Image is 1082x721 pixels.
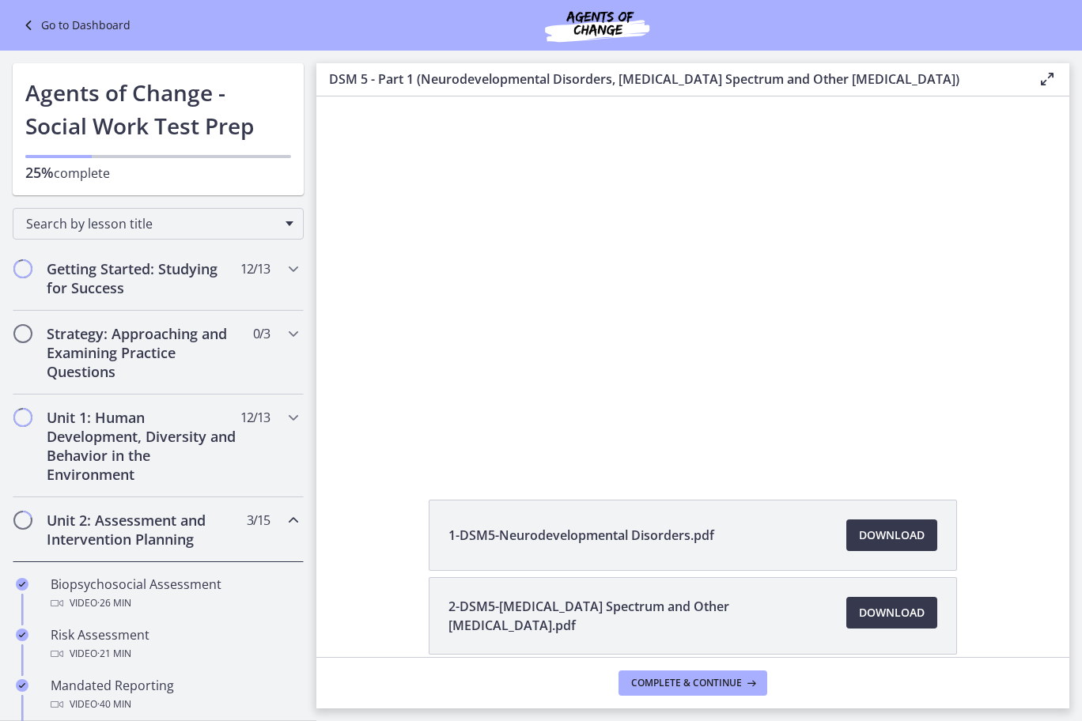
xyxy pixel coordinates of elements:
span: 12 / 13 [240,259,270,278]
h1: Agents of Change - Social Work Test Prep [25,76,291,142]
span: · 26 min [97,594,131,613]
span: Download [859,526,925,545]
span: Complete & continue [631,677,742,689]
a: Download [846,519,937,551]
div: Search by lesson title [13,208,304,240]
span: · 40 min [97,695,131,714]
div: Video [51,594,297,613]
span: 1-DSM5-Neurodevelopmental Disorders.pdf [448,526,714,545]
h2: Unit 2: Assessment and Intervention Planning [47,511,240,549]
span: 0 / 3 [253,324,270,343]
div: Biopsychosocial Assessment [51,575,297,613]
span: 2-DSM5-[MEDICAL_DATA] Spectrum and Other [MEDICAL_DATA].pdf [448,597,827,635]
h2: Strategy: Approaching and Examining Practice Questions [47,324,240,381]
iframe: Video Lesson [316,96,1069,463]
h2: Getting Started: Studying for Success [47,259,240,297]
i: Completed [16,578,28,591]
img: Agents of Change [502,6,692,44]
span: · 21 min [97,644,131,663]
h2: Unit 1: Human Development, Diversity and Behavior in the Environment [47,408,240,484]
a: Go to Dashboard [19,16,131,35]
span: 25% [25,163,54,182]
span: Download [859,603,925,622]
a: Download [846,597,937,629]
span: 12 / 13 [240,408,270,427]
span: Search by lesson title [26,215,278,232]
div: Risk Assessment [51,625,297,663]
i: Completed [16,679,28,692]
h3: DSM 5 - Part 1 (Neurodevelopmental Disorders, [MEDICAL_DATA] Spectrum and Other [MEDICAL_DATA]) [329,70,1012,89]
div: Mandated Reporting [51,676,297,714]
i: Completed [16,629,28,641]
div: Video [51,644,297,663]
div: Video [51,695,297,714]
span: 3 / 15 [247,511,270,530]
p: complete [25,163,291,183]
button: Complete & continue [619,670,767,696]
